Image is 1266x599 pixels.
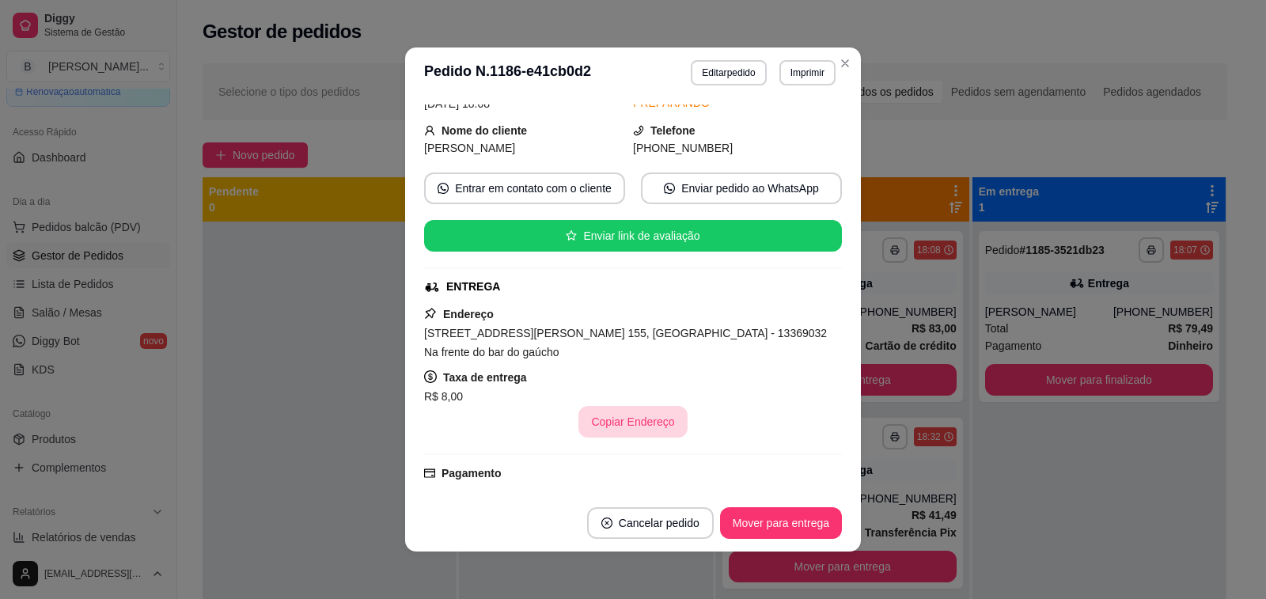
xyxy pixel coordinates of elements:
button: Editarpedido [691,60,766,85]
strong: Taxa de entrega [443,371,527,384]
button: Mover para entrega [720,507,842,539]
span: whats-app [438,183,449,194]
span: user [424,125,435,136]
div: ENTREGA [446,279,500,295]
span: whats-app [664,183,675,194]
button: Close [832,51,858,76]
span: [PERSON_NAME] [424,142,515,154]
button: whats-appEntrar em contato com o cliente [424,172,625,204]
h3: Pedido N. 1186-e41cb0d2 [424,60,591,85]
strong: Pagamento [442,467,501,480]
span: close-circle [601,517,612,529]
strong: Nome do cliente [442,124,527,137]
strong: Endereço [443,308,494,320]
span: pushpin [424,307,437,320]
button: whats-appEnviar pedido ao WhatsApp [641,172,842,204]
span: [PHONE_NUMBER] [633,142,733,154]
span: credit-card [424,468,435,479]
span: dollar [424,370,437,383]
span: star [566,230,577,241]
button: Copiar Endereço [578,406,687,438]
span: [STREET_ADDRESS][PERSON_NAME] 155, [GEOGRAPHIC_DATA] - 13369032 Na frente do bar do gaúcho [424,327,827,358]
button: Imprimir [779,60,836,85]
button: close-circleCancelar pedido [587,507,714,539]
strong: Telefone [650,124,696,137]
span: R$ 8,00 [424,390,463,403]
button: starEnviar link de avaliação [424,220,842,252]
span: phone [633,125,644,136]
